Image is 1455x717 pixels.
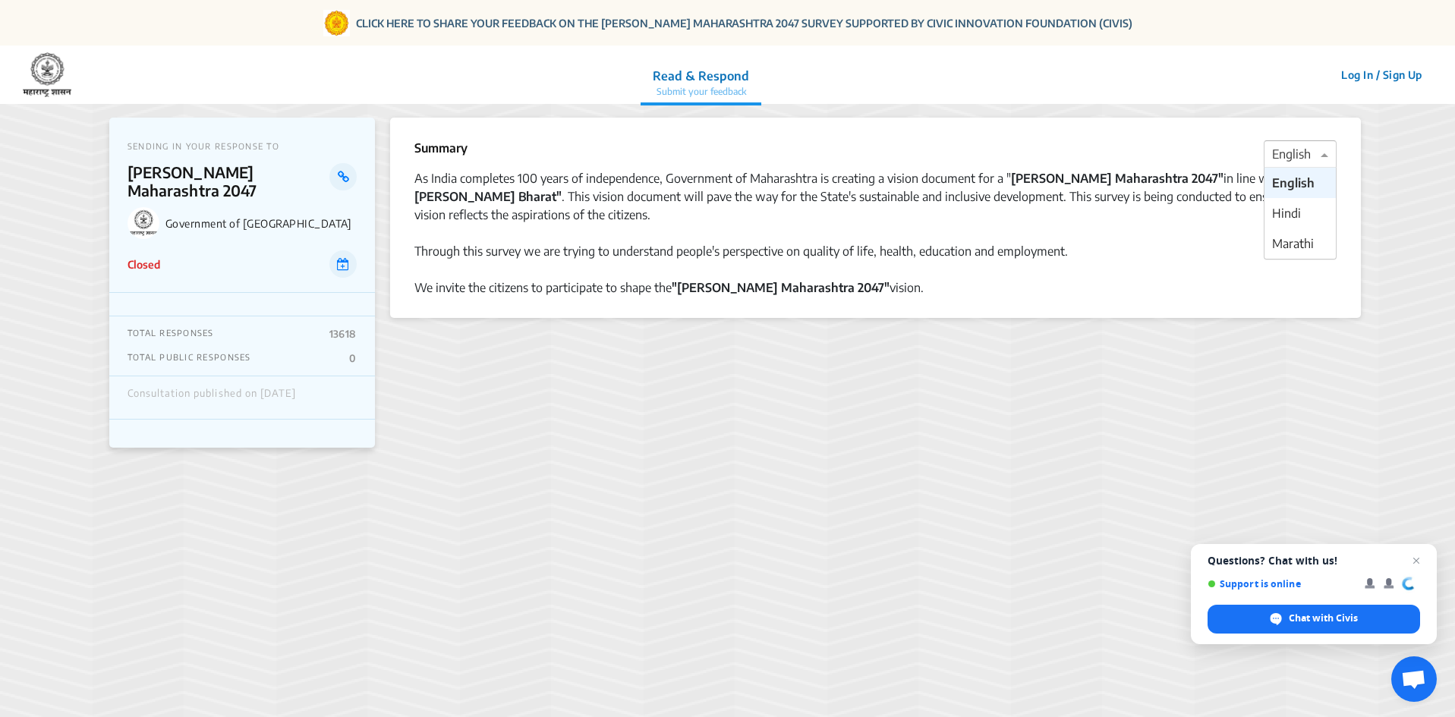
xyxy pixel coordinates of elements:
[414,139,468,157] p: Summary
[128,388,296,407] div: Consultation published on [DATE]
[1011,171,1224,186] strong: [PERSON_NAME] Maharashtra 2047"
[1208,578,1354,590] span: Support is online
[414,242,1337,260] div: Through this survey we are trying to understand people's perspective on quality of life, health, ...
[128,207,159,239] img: Government of Maharashtra logo
[414,169,1337,224] div: As India completes 100 years of independence, Government of Maharashtra is creating a vision docu...
[672,280,890,295] strong: "[PERSON_NAME] Maharashtra 2047"
[1272,236,1314,251] span: Marathi
[23,52,71,98] img: 7907nfqetxyivg6ubhai9kg9bhzr
[323,10,350,36] img: Gom Logo
[1208,555,1420,567] span: Questions? Chat with us!
[128,163,330,200] p: [PERSON_NAME] Maharashtra 2047
[414,278,1337,297] div: We invite the citizens to participate to shape the vision.
[1289,612,1358,625] span: Chat with Civis
[329,328,357,340] p: 13618
[1272,206,1301,221] span: Hindi
[128,352,251,364] p: TOTAL PUBLIC RESPONSES
[1208,605,1420,634] span: Chat with Civis
[1272,175,1315,190] span: English
[356,15,1132,31] a: CLICK HERE TO SHARE YOUR FEEDBACK ON THE [PERSON_NAME] MAHARASHTRA 2047 SURVEY SUPPORTED BY CIVIC...
[1331,63,1432,86] button: Log In / Sign Up
[128,328,214,340] p: TOTAL RESPONSES
[128,141,357,151] p: SENDING IN YOUR RESPONSE TO
[165,217,357,230] p: Government of [GEOGRAPHIC_DATA]
[349,352,356,364] p: 0
[653,85,749,99] p: Submit your feedback
[653,67,749,85] p: Read & Respond
[1391,656,1437,702] a: Open chat
[128,256,160,272] p: Closed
